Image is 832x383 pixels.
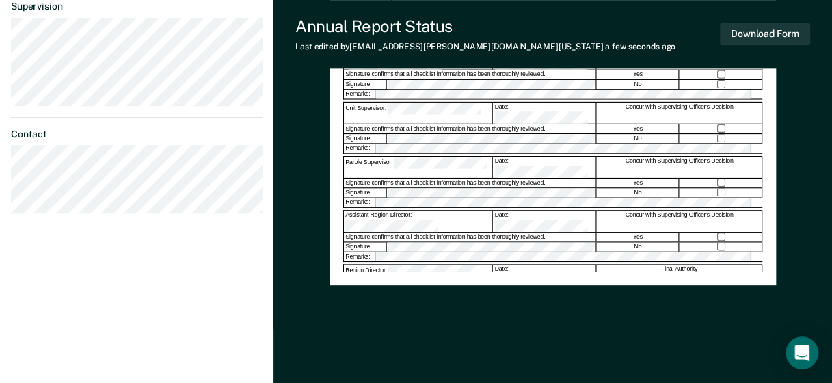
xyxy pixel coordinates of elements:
[344,70,596,79] div: Signature confirms that all checklist information has been thoroughly reviewed.
[597,157,762,177] div: Concur with Supervising Officer's Decision
[344,80,386,90] div: Signature:
[605,42,675,51] span: a few seconds ago
[344,90,376,99] div: Remarks:
[597,134,680,144] div: No
[344,242,386,252] div: Signature:
[597,103,762,123] div: Concur with Supervising Officer's Decision
[597,70,680,79] div: Yes
[597,242,680,252] div: No
[344,211,492,232] div: Assistant Region Director:
[295,16,675,36] div: Annual Report Status
[720,23,810,45] button: Download Form
[344,179,596,187] div: Signature confirms that all checklist information has been thoroughly reviewed.
[597,124,680,133] div: Yes
[11,129,263,140] dt: Contact
[344,124,596,133] div: Signature confirms that all checklist information has been thoroughly reviewed.
[344,188,386,198] div: Signature:
[344,144,376,153] div: Remarks:
[493,157,595,177] div: Date:
[344,157,492,177] div: Parole Supervisor:
[597,265,762,286] div: Final Authority
[344,265,492,286] div: Region Director:
[597,188,680,198] div: No
[11,1,263,12] dt: Supervision
[493,265,595,286] div: Date:
[493,103,595,123] div: Date:
[344,134,386,144] div: Signature:
[597,233,680,241] div: Yes
[344,233,596,241] div: Signature confirms that all checklist information has been thoroughly reviewed.
[295,42,675,51] div: Last edited by [EMAIL_ADDRESS][PERSON_NAME][DOMAIN_NAME][US_STATE]
[344,103,492,123] div: Unit Supervisor:
[786,336,818,369] div: Open Intercom Messenger
[597,80,680,90] div: No
[493,211,595,232] div: Date:
[344,252,376,262] div: Remarks:
[597,179,680,187] div: Yes
[344,198,376,208] div: Remarks:
[597,211,762,232] div: Concur with Supervising Officer's Decision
